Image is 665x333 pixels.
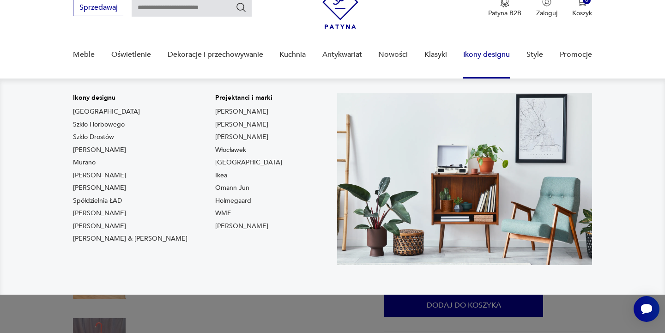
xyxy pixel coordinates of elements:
button: Szukaj [236,2,247,13]
a: Oświetlenie [111,37,151,73]
p: Projektanci i marki [215,93,282,103]
p: Patyna B2B [488,9,521,18]
a: [PERSON_NAME] [73,209,126,218]
a: Ikea [215,171,227,180]
a: Promocje [560,37,592,73]
a: [PERSON_NAME] [73,171,126,180]
p: Ikony designu [73,93,187,103]
img: Meble [337,93,592,265]
a: [PERSON_NAME] [73,183,126,193]
a: [PERSON_NAME] [215,133,268,142]
a: WMF [215,209,231,218]
a: Antykwariat [322,37,362,73]
a: Holmegaard [215,196,251,206]
a: [GEOGRAPHIC_DATA] [73,107,140,116]
a: Style [526,37,543,73]
a: Ikony designu [463,37,510,73]
a: Włocławek [215,145,246,155]
a: Dekoracje i przechowywanie [168,37,263,73]
a: [PERSON_NAME] [73,222,126,231]
a: [PERSON_NAME] [73,145,126,155]
iframe: Smartsupp widget button [634,296,659,322]
a: Meble [73,37,95,73]
p: Zaloguj [536,9,557,18]
a: [PERSON_NAME] & [PERSON_NAME] [73,234,187,243]
a: Nowości [378,37,408,73]
a: Szkło Horbowego [73,120,125,129]
a: Kuchnia [279,37,306,73]
a: [PERSON_NAME] [215,120,268,129]
a: [PERSON_NAME] [215,222,268,231]
a: [GEOGRAPHIC_DATA] [215,158,282,167]
p: Koszyk [572,9,592,18]
a: Sprzedawaj [73,5,124,12]
a: Murano [73,158,96,167]
a: [PERSON_NAME] [215,107,268,116]
a: Spółdzielnia ŁAD [73,196,122,206]
a: Klasyki [424,37,447,73]
a: Omann Jun [215,183,249,193]
a: Szkło Drostów [73,133,114,142]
